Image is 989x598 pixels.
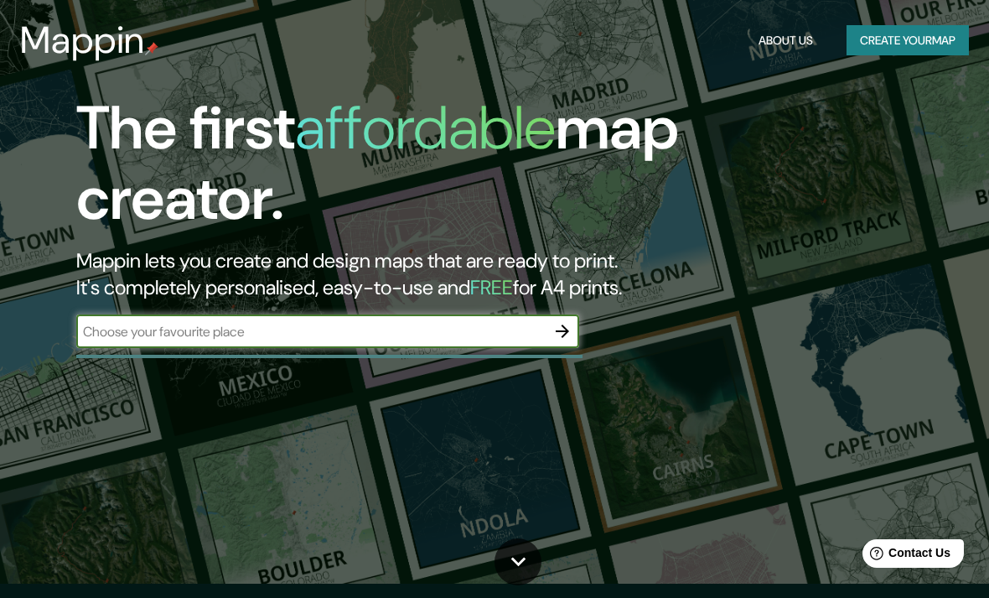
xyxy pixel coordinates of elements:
[847,25,969,56] button: Create yourmap
[76,247,867,301] h2: Mappin lets you create and design maps that are ready to print. It's completely personalised, eas...
[295,89,556,167] h1: affordable
[76,93,867,247] h1: The first map creator.
[145,42,158,55] img: mappin-pin
[840,533,971,580] iframe: Help widget launcher
[20,18,145,62] h3: Mappin
[470,274,513,300] h5: FREE
[752,25,820,56] button: About Us
[76,322,546,341] input: Choose your favourite place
